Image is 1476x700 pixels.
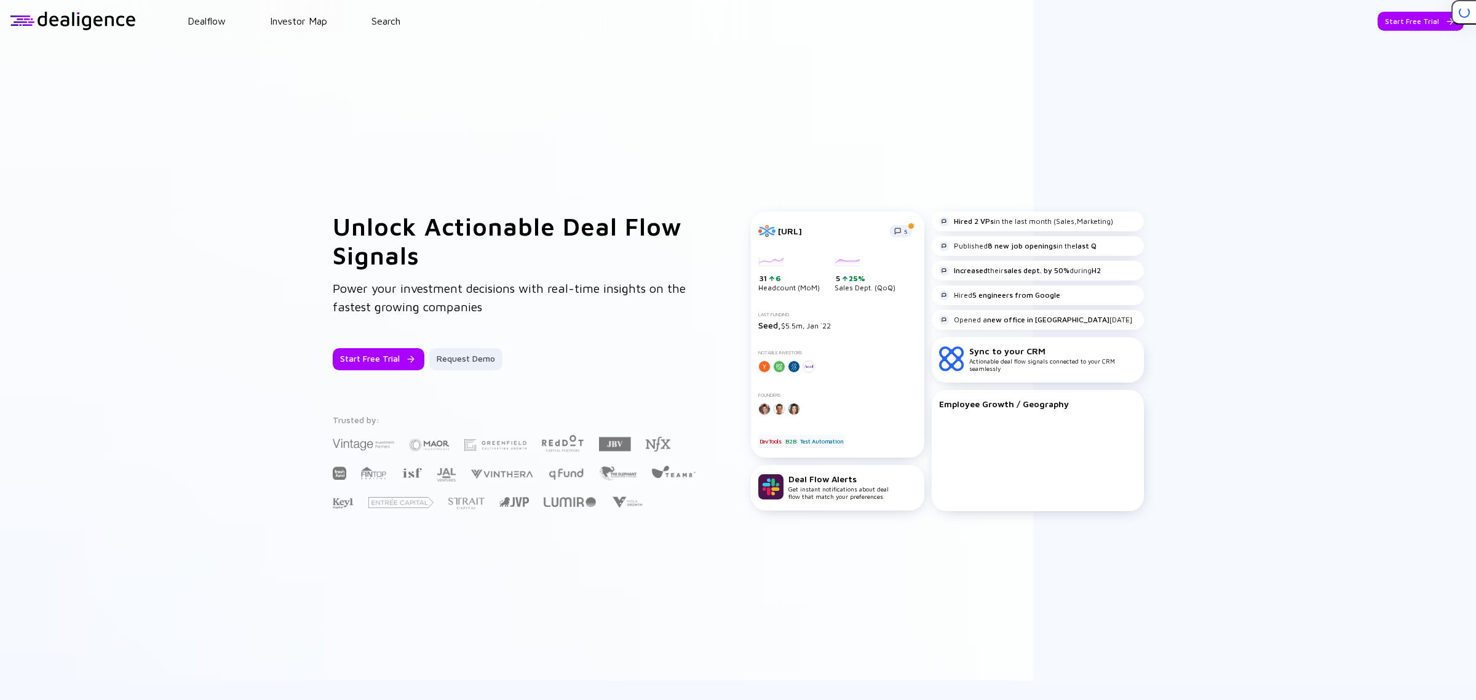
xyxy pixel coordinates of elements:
[758,320,781,330] span: Seed,
[333,281,686,314] span: Power your investment decisions with real-time insights on the fastest growing companies
[969,346,1137,356] div: Sync to your CRM
[651,465,696,478] img: Team8
[333,348,424,370] button: Start Free Trial
[599,436,631,452] img: JBV Capital
[774,274,781,283] div: 6
[758,392,917,398] div: Founders
[544,497,596,507] img: Lumir Ventures
[939,241,1097,251] div: Published in the
[333,212,702,269] h1: Unlock Actionable Deal Flow Signals
[939,399,1137,409] div: Employee Growth / Geography
[646,437,670,451] img: NFX
[835,257,895,293] div: Sales Dept. (QoQ)
[1004,266,1069,275] strong: sales dept. by 50%
[402,467,422,478] img: Israel Secondary Fund
[788,474,889,500] div: Get instant notifications about deal flow that match your preferences
[758,435,783,447] div: DevTools
[188,15,226,26] a: Dealflow
[611,496,643,508] img: Viola Growth
[939,290,1060,300] div: Hired
[448,498,485,509] img: Strait Capital
[758,350,917,356] div: Notable Investors
[758,320,917,330] div: $5.5m, Jan `22
[470,468,533,480] img: Vinthera
[548,466,584,481] img: Q Fund
[368,497,434,508] img: Entrée Capital
[758,312,917,317] div: Last Funding
[969,346,1137,372] div: Actionable deal flow signals connected to your CRM seamlessly
[429,348,502,370] button: Request Demo
[778,226,882,236] div: [URL]
[972,290,1060,300] strong: 5 engineers from Google
[437,468,456,482] img: JAL Ventures
[836,274,895,284] div: 5
[760,274,820,284] div: 31
[758,257,820,293] div: Headcount (MoM)
[464,439,526,451] img: Greenfield Partners
[784,435,797,447] div: B2B
[939,266,1101,276] div: their during
[987,315,1109,324] strong: new office in [GEOGRAPHIC_DATA]
[1092,266,1101,275] strong: H2
[954,217,994,226] strong: Hired 2 VPs
[499,497,529,507] img: Jerusalem Venture Partners
[333,415,698,425] div: Trusted by:
[270,15,327,26] a: Investor Map
[409,435,450,455] img: Maor Investments
[541,432,584,453] img: Red Dot Capital Partners
[1076,241,1097,250] strong: last Q
[599,466,637,480] img: The Elephant
[371,15,400,26] a: Search
[939,315,1132,325] div: Opened a [DATE]
[361,466,387,480] img: FINTOP Capital
[333,498,354,509] img: Key1 Capital
[847,274,865,283] div: 25%
[988,241,1057,250] strong: 8 new job openings
[954,266,988,275] strong: Increased
[1378,12,1464,31] button: Start Free Trial
[333,437,394,451] img: Vintage Investment Partners
[799,435,844,447] div: Test Automation
[939,217,1113,226] div: in the last month (Sales,Marketing)
[788,474,889,484] div: Deal Flow Alerts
